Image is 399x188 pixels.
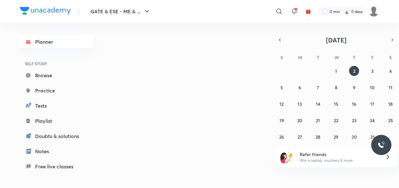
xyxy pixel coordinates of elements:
[313,99,323,109] button: October 14, 2025
[326,36,347,44] span: [DATE]
[367,99,378,109] button: October 17, 2025
[298,85,301,91] abbr: October 6, 2025
[367,66,378,76] button: October 3, 2025
[317,85,319,91] abbr: October 7, 2025
[313,82,323,92] button: October 7, 2025
[378,141,385,149] img: ttu
[313,115,323,125] button: October 21, 2025
[370,117,375,123] abbr: October 24, 2025
[280,85,283,91] abbr: October 5, 2025
[334,101,338,107] abbr: October 15, 2025
[335,68,337,74] abbr: October 1, 2025
[371,68,374,74] abbr: October 3, 2025
[305,9,311,14] img: avatar
[331,82,341,92] button: October 8, 2025
[371,54,374,60] abbr: Friday
[331,132,341,142] button: October 29, 2025
[277,82,287,92] button: October 5, 2025
[370,85,375,91] abbr: October 10, 2025
[297,117,302,123] abbr: October 20, 2025
[389,68,392,74] abbr: October 4, 2025
[20,115,93,127] a: Playlist
[20,145,93,158] a: Notes
[277,115,287,125] button: October 19, 2025
[349,132,359,142] button: October 30, 2025
[300,158,378,163] p: Win a laptop, vouchers & more
[277,132,287,142] button: October 26, 2025
[295,115,305,125] button: October 20, 2025
[353,85,355,91] abbr: October 9, 2025
[317,54,319,60] abbr: Tuesday
[295,82,305,92] button: October 6, 2025
[20,7,71,16] a: Company Logo
[370,134,375,140] abbr: October 31, 2025
[353,68,355,74] abbr: October 2, 2025
[20,7,71,15] img: Company Logo
[344,8,350,15] img: streak
[352,101,356,107] abbr: October 16, 2025
[313,132,323,142] button: October 28, 2025
[20,35,93,48] a: Planner
[300,151,378,158] h6: Refer friends
[279,101,284,107] abbr: October 12, 2025
[331,99,341,109] button: October 15, 2025
[368,6,379,17] img: Aditi
[87,5,155,18] button: GATE & ESE - ME & ...
[303,6,313,16] button: avatar
[349,66,359,76] button: October 2, 2025
[295,132,305,142] button: October 27, 2025
[349,82,359,92] button: October 9, 2025
[349,115,359,125] button: October 23, 2025
[385,99,396,109] button: October 18, 2025
[388,101,393,107] abbr: October 18, 2025
[284,35,388,44] button: [DATE]
[385,66,396,76] button: October 4, 2025
[389,54,392,60] abbr: Saturday
[298,134,302,140] abbr: October 27, 2025
[295,99,305,109] button: October 13, 2025
[20,130,93,142] a: Doubts & solutions
[20,84,93,97] a: Practice
[316,117,320,123] abbr: October 21, 2025
[352,117,357,123] abbr: October 23, 2025
[352,134,357,140] abbr: October 30, 2025
[316,101,320,107] abbr: October 14, 2025
[388,117,393,123] abbr: October 25, 2025
[331,115,341,125] button: October 22, 2025
[385,115,396,125] button: October 25, 2025
[20,58,93,69] h6: SELF STUDY
[280,54,283,60] abbr: Sunday
[349,99,359,109] button: October 16, 2025
[334,134,338,140] abbr: October 29, 2025
[20,160,93,173] a: Free live classes
[316,134,320,140] abbr: October 28, 2025
[277,99,287,109] button: October 12, 2025
[367,82,378,92] button: October 10, 2025
[331,66,341,76] button: October 1, 2025
[389,85,392,91] abbr: October 11, 2025
[367,115,378,125] button: October 24, 2025
[298,54,302,60] abbr: Monday
[279,134,284,140] abbr: October 26, 2025
[335,85,337,91] abbr: October 8, 2025
[280,151,293,163] img: referral
[370,101,374,107] abbr: October 17, 2025
[20,99,93,112] a: Tests
[367,132,378,142] button: October 31, 2025
[334,117,338,123] abbr: October 22, 2025
[353,54,355,60] abbr: Thursday
[335,54,339,60] abbr: Wednesday
[279,117,284,123] abbr: October 19, 2025
[20,69,93,82] a: Browse
[298,101,302,107] abbr: October 13, 2025
[385,82,396,92] button: October 11, 2025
